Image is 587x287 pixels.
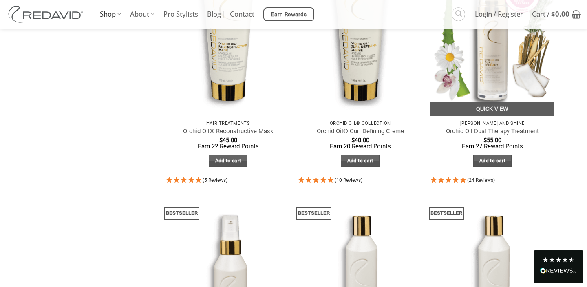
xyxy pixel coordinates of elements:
a: Search [452,7,465,21]
span: $ [551,9,555,19]
img: REDAVID Salon Products | United States [6,6,88,23]
a: Earn Rewards [263,7,314,21]
span: $ [483,137,487,144]
a: Add to cart: “Orchid Oil® Curl Defining Creme” [341,155,380,167]
a: Quick View [430,102,555,116]
p: [PERSON_NAME] and Shine [435,121,551,126]
bdi: 45.00 [219,137,237,144]
span: (24 Reviews) [467,177,495,183]
div: 4.8 Stars [542,256,575,263]
span: Login / Register [475,4,523,24]
a: Orchid Oil® Reconstructive Mask [183,128,274,135]
span: $ [351,137,355,144]
a: Add to cart: “Orchid Oil® Reconstructive Mask” [209,155,247,167]
p: Hair Treatments [170,121,286,126]
div: Read All Reviews [540,266,577,277]
bdi: 0.00 [551,9,569,19]
span: Earn 20 Reward Points [330,143,391,150]
span: (10 Reviews) [335,177,362,183]
div: 4.92 Stars - 24 Reviews [430,175,555,186]
img: REVIEWS.io [540,268,577,274]
span: $ [219,137,223,144]
a: Orchid Oil® Curl Defining Creme [317,128,404,135]
span: (5 Reviews) [203,177,227,183]
span: Earn 22 Reward Points [198,143,259,150]
p: Orchid Oil® Collection [302,121,418,126]
span: Cart / [532,4,569,24]
div: Read All Reviews [534,250,583,283]
div: 5 Stars - 5 Reviews [166,175,290,186]
a: Add to cart: “Orchid Oil Dual Therapy Treatment” [473,155,512,167]
span: Earn 27 Reward Points [462,143,523,150]
bdi: 55.00 [483,137,501,144]
span: Earn Rewards [271,10,307,19]
bdi: 40.00 [351,137,369,144]
a: Orchid Oil Dual Therapy Treatment [446,128,539,135]
div: 5 Stars - 10 Reviews [298,175,422,186]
